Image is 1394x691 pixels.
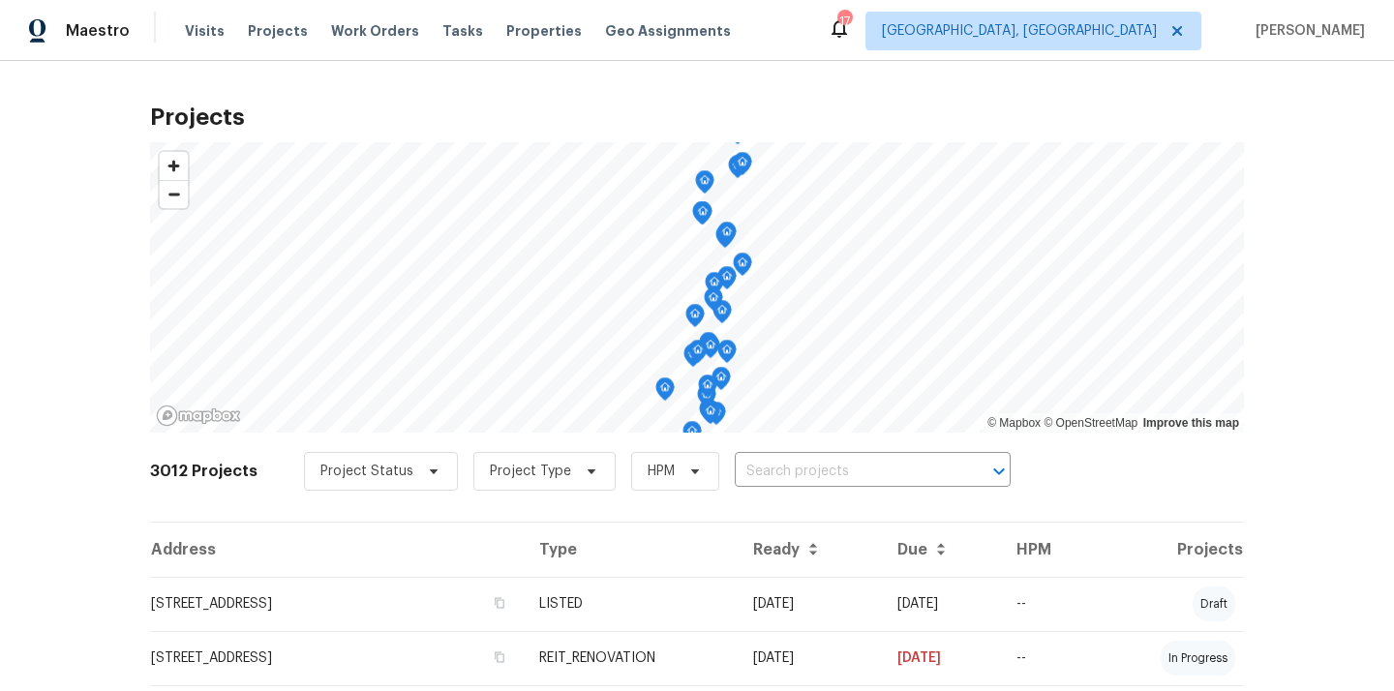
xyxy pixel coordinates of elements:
[701,335,720,365] div: Map marker
[506,21,582,41] span: Properties
[1143,416,1239,430] a: Improve this map
[1098,523,1245,577] th: Projects
[698,375,717,405] div: Map marker
[150,631,524,685] td: [STREET_ADDRESS]
[728,155,747,185] div: Map marker
[1161,641,1235,676] div: in progress
[704,287,723,317] div: Map marker
[160,180,188,208] button: Zoom out
[733,253,752,283] div: Map marker
[882,523,1002,577] th: Due
[717,222,737,252] div: Map marker
[837,12,851,31] div: 17
[160,152,188,180] button: Zoom in
[685,304,705,334] div: Map marker
[524,631,738,685] td: REIT_RENOVATION
[1001,523,1097,577] th: HPM
[882,21,1157,41] span: [GEOGRAPHIC_DATA], [GEOGRAPHIC_DATA]
[882,577,1002,631] td: [DATE]
[688,340,708,370] div: Map marker
[156,405,241,427] a: Mapbox homepage
[491,594,508,612] button: Copy Address
[442,24,483,38] span: Tasks
[699,332,718,362] div: Map marker
[1001,577,1097,631] td: --
[150,142,1244,433] canvas: Map
[150,107,1244,127] h2: Projects
[738,523,882,577] th: Ready
[717,340,737,370] div: Map marker
[320,462,413,481] span: Project Status
[701,401,720,431] div: Map marker
[712,367,731,397] div: Map marker
[1044,416,1137,430] a: OpenStreetMap
[655,377,675,407] div: Map marker
[738,631,882,685] td: [DATE]
[648,462,675,481] span: HPM
[491,648,508,666] button: Copy Address
[985,458,1013,485] button: Open
[524,523,738,577] th: Type
[150,523,524,577] th: Address
[695,170,714,200] div: Map marker
[150,462,258,481] h2: 3012 Projects
[699,399,718,429] div: Map marker
[66,21,130,41] span: Maestro
[715,225,735,255] div: Map marker
[705,272,724,302] div: Map marker
[1001,631,1097,685] td: --
[682,421,702,451] div: Map marker
[1248,21,1365,41] span: [PERSON_NAME]
[683,344,703,374] div: Map marker
[331,21,419,41] span: Work Orders
[987,416,1041,430] a: Mapbox
[605,21,731,41] span: Geo Assignments
[738,577,882,631] td: [DATE]
[185,21,225,41] span: Visits
[1193,586,1235,621] div: draft
[735,457,956,487] input: Search projects
[733,152,752,182] div: Map marker
[524,577,738,631] td: LISTED
[490,462,571,481] span: Project Type
[697,384,716,414] div: Map marker
[248,21,308,41] span: Projects
[160,181,188,208] span: Zoom out
[882,631,1002,685] td: [DATE]
[717,266,737,296] div: Map marker
[692,201,712,231] div: Map marker
[150,577,524,631] td: [STREET_ADDRESS]
[693,201,712,231] div: Map marker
